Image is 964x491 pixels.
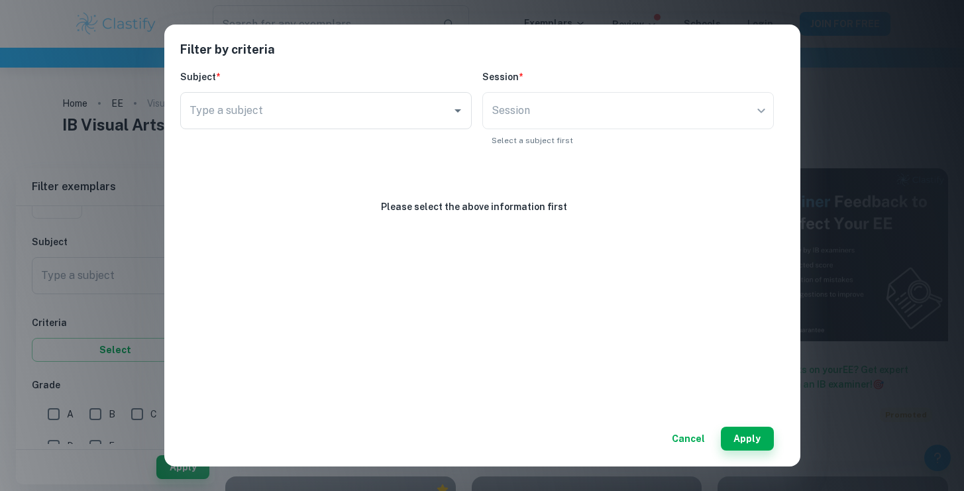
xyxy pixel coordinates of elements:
[180,70,472,84] h6: Subject
[381,199,572,214] h6: Please select the above information first
[449,101,467,120] button: Open
[492,135,765,146] p: Select a subject first
[721,427,774,451] button: Apply
[180,40,784,70] h2: Filter by criteria
[667,427,710,451] button: Cancel
[482,70,774,84] h6: Session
